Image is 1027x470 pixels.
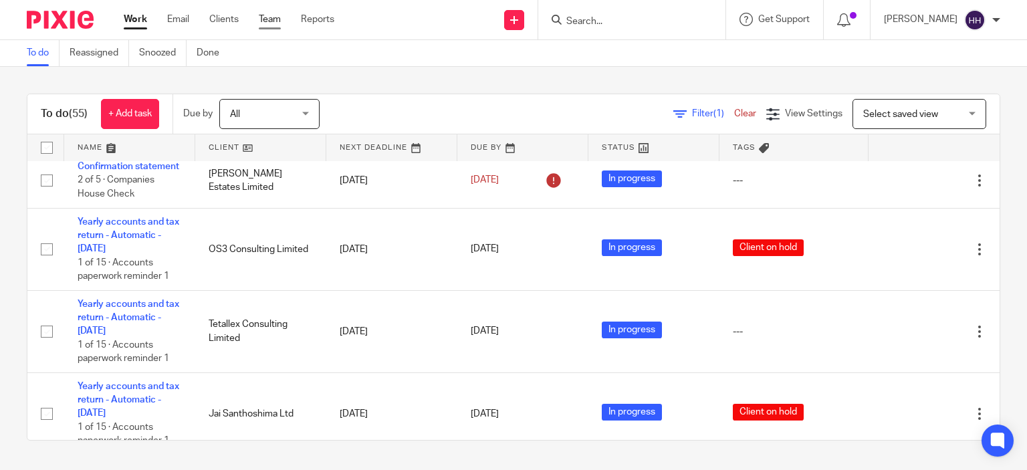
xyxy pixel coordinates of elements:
[471,409,499,419] span: [DATE]
[758,15,810,24] span: Get Support
[602,322,662,338] span: In progress
[602,170,662,187] span: In progress
[733,404,804,421] span: Client on hold
[733,174,855,187] div: ---
[733,144,756,151] span: Tags
[78,423,169,446] span: 1 of 15 · Accounts paperwork reminder 1
[259,13,281,26] a: Team
[565,16,685,28] input: Search
[69,108,88,119] span: (55)
[326,290,457,372] td: [DATE]
[139,40,187,66] a: Snoozed
[78,176,154,199] span: 2 of 5 · Companies House Check
[78,300,179,336] a: Yearly accounts and tax return - Automatic - [DATE]
[230,110,240,119] span: All
[326,372,457,455] td: [DATE]
[101,99,159,129] a: + Add task
[195,372,326,455] td: Jai Santhoshima Ltd
[471,245,499,254] span: [DATE]
[124,13,147,26] a: Work
[326,208,457,290] td: [DATE]
[183,107,213,120] p: Due by
[602,239,662,256] span: In progress
[471,176,499,185] span: [DATE]
[209,13,239,26] a: Clients
[326,153,457,208] td: [DATE]
[785,109,842,118] span: View Settings
[301,13,334,26] a: Reports
[195,208,326,290] td: OS3 Consulting Limited
[734,109,756,118] a: Clear
[197,40,229,66] a: Done
[733,239,804,256] span: Client on hold
[27,40,60,66] a: To do
[78,382,179,419] a: Yearly accounts and tax return - Automatic - [DATE]
[70,40,129,66] a: Reassigned
[78,217,179,254] a: Yearly accounts and tax return - Automatic - [DATE]
[471,327,499,336] span: [DATE]
[964,9,986,31] img: svg%3E
[602,404,662,421] span: In progress
[167,13,189,26] a: Email
[692,109,734,118] span: Filter
[78,258,169,281] span: 1 of 15 · Accounts paperwork reminder 1
[884,13,957,26] p: [PERSON_NAME]
[733,325,855,338] div: ---
[863,110,938,119] span: Select saved view
[27,11,94,29] img: Pixie
[713,109,724,118] span: (1)
[41,107,88,121] h1: To do
[195,153,326,208] td: [PERSON_NAME] Estates Limited
[195,290,326,372] td: Tetallex Consulting Limited
[78,162,179,171] a: Confirmation statement
[78,340,169,364] span: 1 of 15 · Accounts paperwork reminder 1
